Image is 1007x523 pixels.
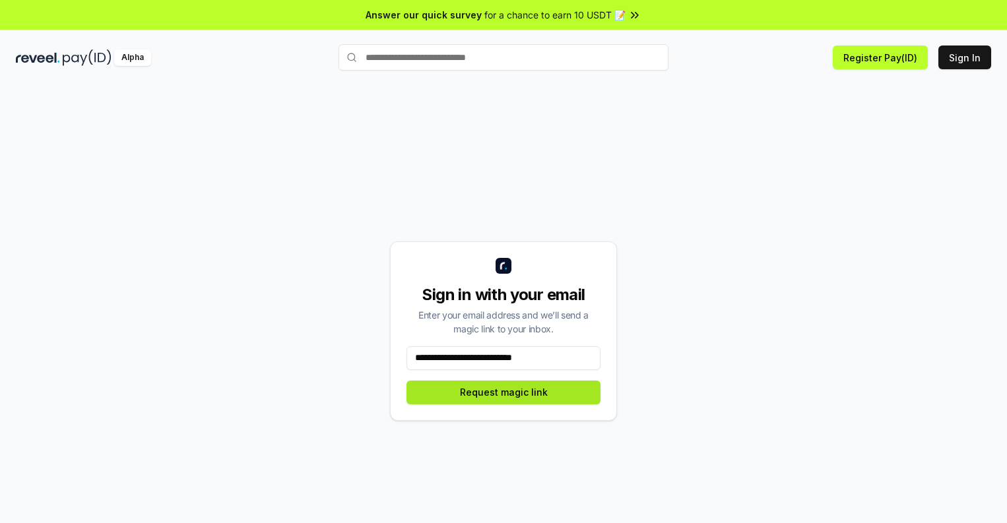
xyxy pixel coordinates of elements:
span: for a chance to earn 10 USDT 📝 [484,8,626,22]
img: pay_id [63,49,112,66]
div: Enter your email address and we’ll send a magic link to your inbox. [406,308,601,336]
img: logo_small [496,258,511,274]
button: Sign In [938,46,991,69]
button: Register Pay(ID) [833,46,928,69]
div: Sign in with your email [406,284,601,305]
div: Alpha [114,49,151,66]
span: Answer our quick survey [366,8,482,22]
img: reveel_dark [16,49,60,66]
button: Request magic link [406,381,601,404]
